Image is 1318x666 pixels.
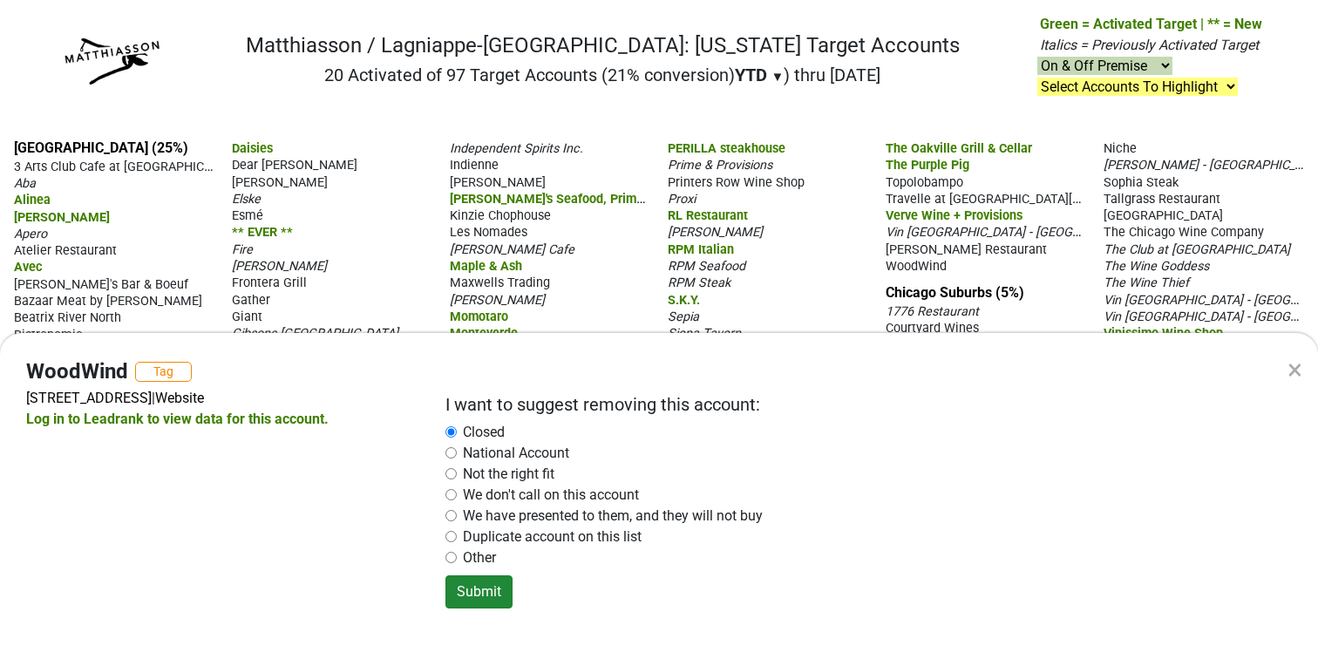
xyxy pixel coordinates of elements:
a: [STREET_ADDRESS] [26,390,152,406]
label: National Account [463,443,569,464]
button: Tag [135,362,192,382]
label: We have presented to them, and they will not buy [463,506,763,527]
label: Other [463,547,496,568]
h4: WoodWind [26,359,128,384]
label: Duplicate account on this list [463,527,642,547]
a: Website [155,390,204,406]
button: Submit [445,575,513,608]
div: × [1287,349,1302,391]
label: Closed [463,422,505,443]
label: Not the right fit [463,464,554,485]
h2: I want to suggest removing this account: [445,394,1259,415]
label: We don't call on this account [463,485,639,506]
span: | [152,390,155,406]
a: Log in to Leadrank to view data for this account. [26,411,329,427]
